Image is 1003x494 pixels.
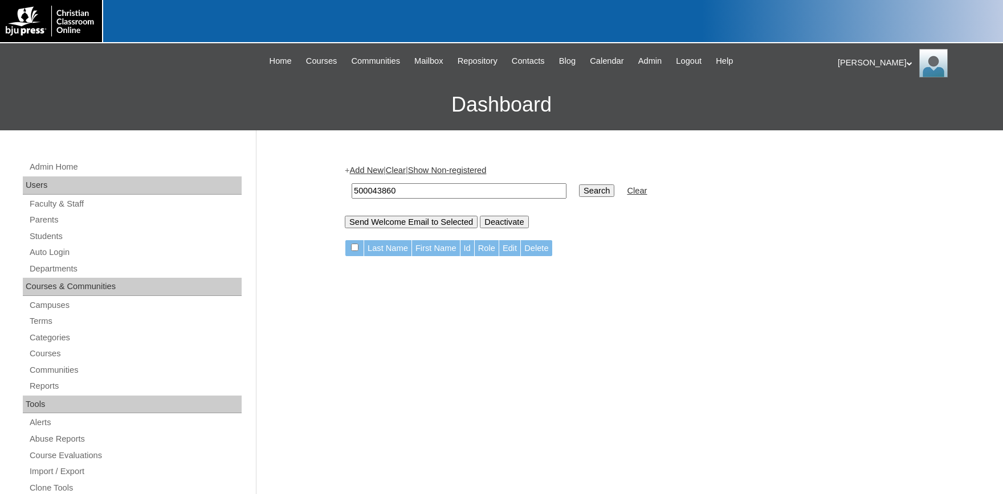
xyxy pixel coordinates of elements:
span: Contacts [512,55,545,68]
span: Admin [638,55,662,68]
td: Role [475,240,499,257]
div: Courses & Communities [23,278,242,296]
a: Communities [28,363,242,377]
a: Mailbox [409,55,449,68]
span: Mailbox [414,55,443,68]
a: Admin Home [28,160,242,174]
a: Auto Login [28,245,242,260]
span: Calendar [590,55,623,68]
a: Reports [28,379,242,393]
a: Course Evaluations [28,448,242,463]
a: Help [710,55,739,68]
div: [PERSON_NAME] [838,49,992,77]
a: Home [264,55,297,68]
a: Campuses [28,298,242,312]
h3: Dashboard [6,79,997,130]
span: Repository [458,55,498,68]
a: Blog [553,55,581,68]
td: Id [460,240,474,257]
a: Alerts [28,415,242,430]
div: Users [23,176,242,195]
a: Parents [28,213,242,227]
a: Courses [300,55,343,68]
td: Last Name [364,240,411,257]
a: Import / Export [28,464,242,479]
span: Logout [676,55,702,68]
a: Categories [28,331,242,345]
a: Abuse Reports [28,432,242,446]
span: Communities [351,55,400,68]
a: Add New [350,166,384,175]
a: Clear [386,166,406,175]
a: Faculty & Staff [28,197,242,211]
input: Search [352,183,566,199]
a: Contacts [506,55,551,68]
td: Delete [521,240,552,257]
span: Home [270,55,292,68]
a: Logout [670,55,707,68]
input: Send Welcome Email to Selected [345,216,478,228]
img: Karen Lawton [919,49,948,77]
a: Admin [633,55,668,68]
span: Blog [559,55,576,68]
div: + | | [345,164,909,228]
input: Search [579,184,614,197]
a: Clear [627,186,647,195]
a: Show Non-registered [408,166,487,175]
a: Calendar [584,55,629,68]
a: Students [28,229,242,244]
td: Edit [499,240,520,257]
td: First Name [412,240,460,257]
a: Repository [452,55,503,68]
img: logo-white.png [6,6,96,36]
span: Help [716,55,733,68]
a: Courses [28,347,242,361]
input: Deactivate [480,216,528,228]
div: Tools [23,396,242,414]
span: Courses [306,55,337,68]
a: Departments [28,262,242,276]
a: Communities [345,55,406,68]
a: Terms [28,314,242,328]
